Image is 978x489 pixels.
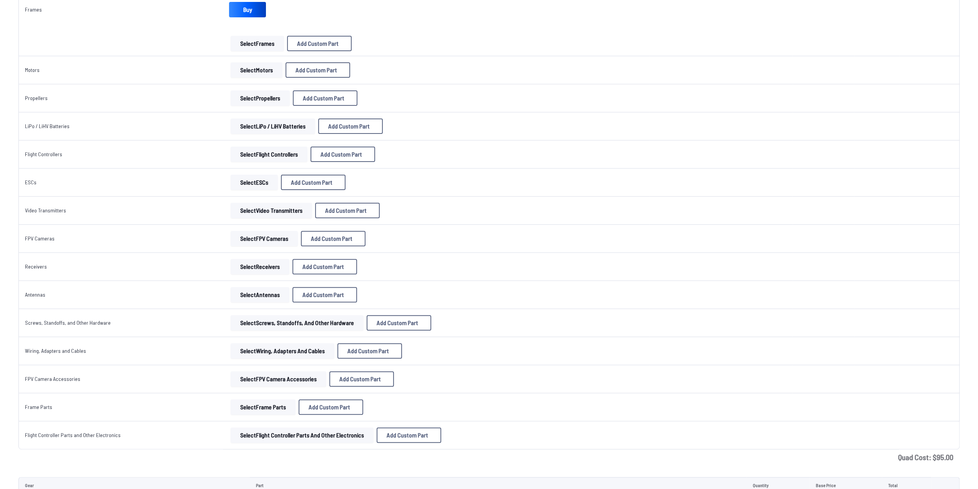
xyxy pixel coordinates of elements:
[281,175,345,190] button: Add Custom Part
[25,291,45,298] a: Antennas
[315,203,380,218] button: Add Custom Part
[229,175,279,190] a: SelectESCs
[25,432,121,438] a: Flight Controller Parts and Other Electronics
[325,207,367,214] span: Add Custom Part
[292,287,357,302] button: Add Custom Part
[231,203,312,218] button: SelectVideo Transmitters
[329,371,394,387] button: Add Custom Part
[25,123,70,129] a: LiPo / LiHV Batteries
[229,2,266,17] a: Buy
[25,179,37,185] a: ESCs
[25,404,52,410] a: Frame Parts
[377,427,441,443] button: Add Custom Part
[231,175,278,190] button: SelectESCs
[229,118,317,134] a: SelectLiPo / LiHV Batteries
[296,67,337,73] span: Add Custom Part
[229,36,286,51] a: SelectFrames
[291,179,332,185] span: Add Custom Part
[231,90,290,106] button: SelectPropellers
[229,343,336,359] a: SelectWiring, Adapters and Cables
[347,348,389,354] span: Add Custom Part
[231,315,364,330] button: SelectScrews, Standoffs, and Other Hardware
[25,376,80,382] a: FPV Camera Accessories
[229,203,314,218] a: SelectVideo Transmitters
[231,259,289,274] button: SelectReceivers
[377,320,418,326] span: Add Custom Part
[297,40,339,47] span: Add Custom Part
[311,235,352,242] span: Add Custom Part
[231,231,298,246] button: SelectFPV Cameras
[25,207,66,214] a: Video Transmitters
[293,90,357,106] button: Add Custom Part
[231,287,289,302] button: SelectAntennas
[337,343,402,359] button: Add Custom Part
[311,147,375,162] button: Add Custom Part
[229,427,375,443] a: SelectFlight Controller Parts and Other Electronics
[301,231,365,246] button: Add Custom Part
[231,118,315,134] button: SelectLiPo / LiHV Batteries
[302,264,344,270] span: Add Custom Part
[229,147,309,162] a: SelectFlight Controllers
[231,399,296,415] button: SelectFrame Parts
[302,292,344,298] span: Add Custom Part
[231,62,282,78] button: SelectMotors
[25,6,42,13] a: Frames
[231,36,284,51] button: SelectFrames
[328,123,370,129] span: Add Custom Part
[229,399,297,415] a: SelectFrame Parts
[229,315,365,330] a: SelectScrews, Standoffs, and Other Hardware
[318,118,383,134] button: Add Custom Part
[229,90,291,106] a: SelectPropellers
[231,427,374,443] button: SelectFlight Controller Parts and Other Electronics
[25,263,47,270] a: Receivers
[18,449,960,465] td: Quad Cost: $ 95.00
[25,95,48,101] a: Propellers
[231,147,307,162] button: SelectFlight Controllers
[229,371,328,387] a: SelectFPV Camera Accessories
[229,259,291,274] a: SelectReceivers
[309,404,350,410] span: Add Custom Part
[231,371,326,387] button: SelectFPV Camera Accessories
[287,36,352,51] button: Add Custom Part
[292,259,357,274] button: Add Custom Part
[25,347,86,354] a: Wiring, Adapters and Cables
[25,67,40,73] a: Motors
[231,343,334,359] button: SelectWiring, Adapters and Cables
[339,376,381,382] span: Add Custom Part
[286,62,350,78] button: Add Custom Part
[303,95,344,101] span: Add Custom Part
[25,151,62,157] a: Flight Controllers
[320,151,362,157] span: Add Custom Part
[387,432,428,438] span: Add Custom Part
[229,62,284,78] a: SelectMotors
[367,315,431,330] button: Add Custom Part
[299,399,363,415] button: Add Custom Part
[229,231,299,246] a: SelectFPV Cameras
[25,235,55,242] a: FPV Cameras
[229,287,291,302] a: SelectAntennas
[25,319,111,326] a: Screws, Standoffs, and Other Hardware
